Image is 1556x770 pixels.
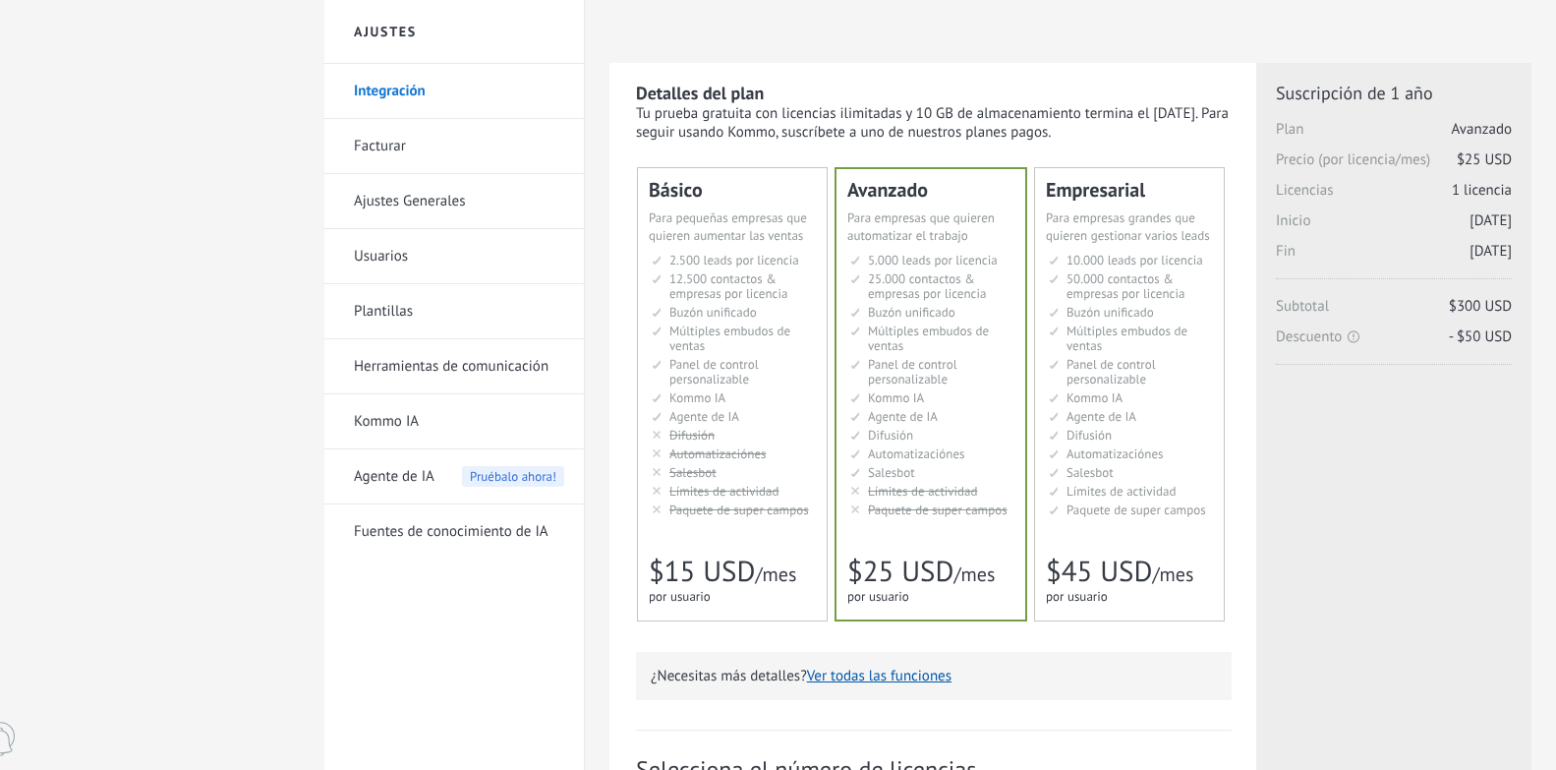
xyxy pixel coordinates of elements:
span: 1 licencia [1452,181,1512,200]
a: Herramientas de comunicación [354,339,564,394]
span: $15 USD [649,553,755,590]
span: Panel de control personalizable [1066,356,1156,387]
span: Paquete de super campos [669,502,809,518]
span: Para empresas grandes que quieren gestionar varios leads [1046,209,1210,244]
span: Descuento [1276,327,1512,346]
span: Difusión [669,427,715,444]
span: 12.500 contactos & empresas por licencia [669,270,787,302]
span: Panel de control personalizable [669,356,759,387]
span: Pruébalo ahora! [462,466,564,487]
span: Avanzado [1452,120,1512,139]
button: Ver todas las funciones [807,667,951,685]
a: Ajustes Generales [354,174,564,229]
span: Límites de actividad [1066,483,1177,500]
span: por usuario [847,588,909,605]
span: Agente de IA [1066,408,1136,425]
div: Básico [649,180,816,200]
span: por usuario [1046,588,1108,605]
li: Ajustes Generales [324,174,584,229]
span: $45 USD [1046,553,1152,590]
span: 2.500 leads por licencia [669,252,799,268]
li: Usuarios [324,229,584,284]
span: Para pequeñas empresas que quieren aumentar las ventas [649,209,807,244]
li: Integración [324,64,584,119]
span: 10.000 leads por licencia [1066,252,1203,268]
span: Límites de actividad [669,483,779,500]
span: por usuario [649,588,711,605]
span: Inicio [1276,211,1512,242]
a: Integración [354,64,564,119]
span: /mes [953,562,995,587]
li: Kommo IA [324,394,584,449]
span: Múltiples embudos de ventas [868,323,989,354]
li: Agente de IA [324,449,584,504]
li: Fuentes de conocimiento de IA [324,504,584,559]
span: Kommo IA [1066,389,1123,406]
span: Precio (por licencia/mes) [1276,150,1512,181]
a: Facturar [354,119,564,174]
span: Panel de control personalizable [868,356,957,387]
span: Kommo IA [669,389,725,406]
span: Kommo IA [868,389,924,406]
span: Límites de actividad [868,483,978,500]
a: Agente de IA Pruébalo ahora! [354,449,564,504]
span: /mes [755,562,796,587]
span: 5.000 leads por licencia [868,252,998,268]
span: Buzón unificado [669,304,757,321]
div: Empresarial [1046,180,1213,200]
div: Tu prueba gratuita con licencias ilimitadas y 10 GB de almacenamiento termina el [DATE]. Para seg... [636,104,1232,142]
span: Paquete de super campos [1066,502,1206,518]
li: Facturar [324,119,584,174]
span: Agente de IA [868,408,938,425]
span: Paquete de super campos [868,502,1008,518]
span: Automatizaciónes [1066,445,1164,462]
div: Avanzado [847,180,1014,200]
a: Plantillas [354,284,564,339]
span: Difusión [868,427,913,444]
span: Múltiples embudos de ventas [1066,323,1187,354]
span: Salesbot [1066,464,1114,481]
span: $25 USD [847,553,953,590]
span: Fin [1276,242,1512,272]
span: Agente de IA [669,408,739,425]
span: Subtotal [1276,297,1512,327]
span: Salesbot [669,464,717,481]
span: Suscripción de 1 año [1276,82,1512,104]
a: Fuentes de conocimiento de IA [354,504,564,560]
span: Agente de IA [354,449,434,504]
span: Para empresas que quieren automatizar el trabajo [847,209,995,244]
span: Difusión [1066,427,1112,444]
span: 25.000 contactos & empresas por licencia [868,270,986,302]
span: [DATE] [1470,242,1512,261]
span: Salesbot [868,464,915,481]
span: Buzón unificado [868,304,955,321]
span: Múltiples embudos de ventas [669,323,790,354]
span: Buzón unificado [1066,304,1154,321]
span: /mes [1152,562,1193,587]
span: Automatizaciónes [669,445,767,462]
span: Automatizaciónes [868,445,965,462]
span: $25 USD [1457,150,1512,169]
span: [DATE] [1470,211,1512,230]
span: 50.000 contactos & empresas por licencia [1066,270,1184,302]
a: Kommo IA [354,394,564,449]
li: Herramientas de comunicación [324,339,584,394]
span: Licencias [1276,181,1512,211]
li: Plantillas [324,284,584,339]
span: - $50 USD [1449,327,1512,346]
span: $300 USD [1449,297,1512,316]
b: Detalles del plan [636,82,764,104]
p: ¿Necesitas más detalles? [651,667,1217,685]
a: Usuarios [354,229,564,284]
span: Plan [1276,120,1512,150]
